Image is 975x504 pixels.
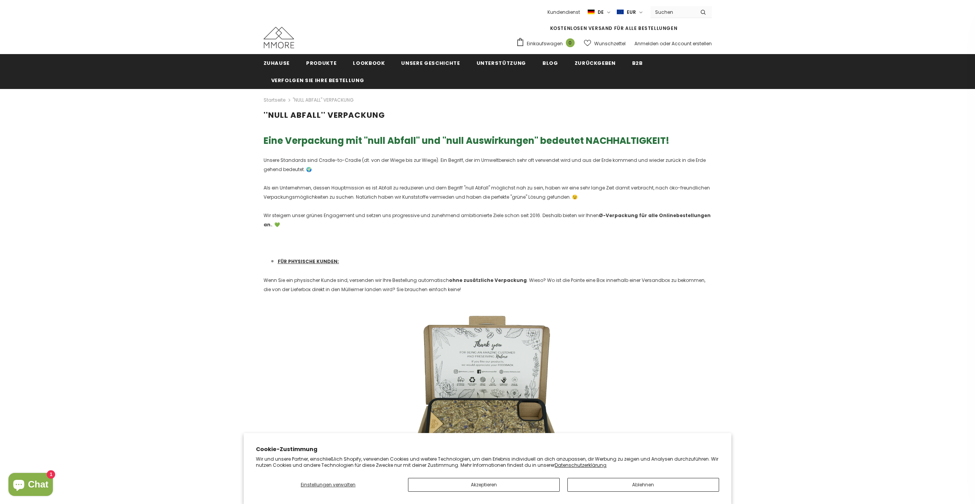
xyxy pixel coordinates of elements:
span: Lookbook [353,59,385,67]
span: EUR [627,8,636,16]
h2: Cookie-Zustimmung [256,445,719,453]
span: FÜR PHYSISCHE KUNDEN: [278,258,339,265]
img: i-lang-2.png [588,9,595,15]
span: Verfolgen Sie Ihre Bestellung [271,77,364,84]
a: B2B [632,54,643,71]
button: Ablehnen [567,478,719,492]
span: Einstellungen verwalten [301,481,356,488]
a: Unterstützung [477,54,526,71]
inbox-online-store-chat: Onlineshop-Chat von Shopify [6,473,55,498]
span: Unterstützung [477,59,526,67]
a: Blog [542,54,558,71]
p: Wir und unsere Partner, einschließlich Shopify, verwenden Cookies und weitere Technologien, um de... [256,456,719,468]
a: Produkte [306,54,336,71]
a: Zurückgeben [575,54,616,71]
a: Einkaufswagen 0 [516,38,578,49]
span: ''NULL ABFALL'' VERPACKUNG [293,96,354,105]
button: Einstellungen verwalten [256,478,400,492]
a: Account erstellen [672,40,712,47]
a: Unsere Geschichte [401,54,460,71]
a: Startseite [264,96,285,105]
a: Datenschutzerklärung [555,462,606,468]
p: Unsere Standards sind Cradle-to-Cradle (dt. von der Wiege bis zur Wiege). Ein Begriff, der im Umw... [264,156,712,229]
a: Verfolgen Sie Ihre Bestellung [271,71,364,89]
span: 0 [566,38,575,47]
span: Zuhause [264,59,290,67]
a: Wunschzettel [584,37,626,50]
span: Zurückgeben [575,59,616,67]
strong: ohne zusätzliche Verpackung [449,277,527,283]
input: Search Site [651,7,695,18]
img: MMORE Cases [264,27,294,48]
span: Wunschzettel [594,40,626,48]
span: Blog [542,59,558,67]
span: Einkaufswagen [527,40,563,48]
p: Wenn Sie ein physischer Kunde sind, versenden wir Ihre Bestellung automatisch . Wieso? Wo ist die... [264,276,712,294]
span: ''NULL ABFALL'' VERPACKUNG [264,110,385,120]
span: KOSTENLOSEN VERSAND FÜR ALLE BESTELLUNGEN [550,25,678,31]
span: Unsere Geschichte [401,59,460,67]
span: B2B [632,59,643,67]
a: Zuhause [264,54,290,71]
strong: Ø-Verpackung für alle Onlinebestellungen an. [264,212,711,228]
span: Kundendienst [547,9,580,15]
span: Eine Verpackung mit ''null Abfall'' und ''null Auswirkungen'' bedeutet NACHHALTIGKEIT! [264,134,669,147]
a: Lookbook [353,54,385,71]
span: oder [660,40,670,47]
span: Produkte [306,59,336,67]
a: Anmelden [634,40,659,47]
span: de [598,8,604,16]
button: Akzeptieren [408,478,560,492]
